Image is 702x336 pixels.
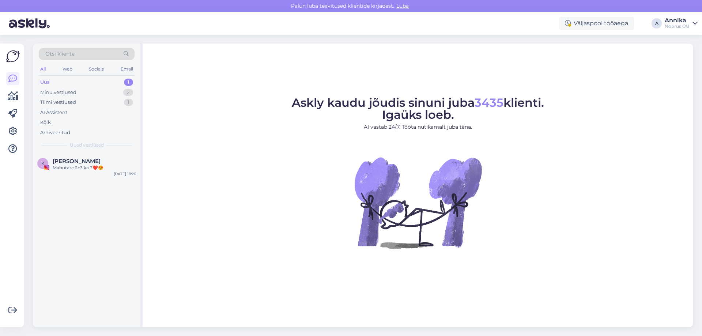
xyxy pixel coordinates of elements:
[665,23,690,29] div: Noorus OÜ
[61,64,74,74] div: Web
[70,142,104,148] span: Uued vestlused
[292,95,544,122] span: Askly kaudu jõudis sinuni juba klienti. Igaüks loeb.
[124,99,133,106] div: 1
[475,95,503,110] span: 3435
[559,17,634,30] div: Väljaspool tööaega
[53,165,136,171] div: Mahutate 2+3 ka ?❤️😍
[665,18,690,23] div: Annika
[39,64,47,74] div: All
[87,64,105,74] div: Socials
[652,18,662,29] div: A
[352,137,484,268] img: No Chat active
[6,49,20,63] img: Askly Logo
[40,109,67,116] div: AI Assistent
[45,50,75,58] span: Otsi kliente
[119,64,135,74] div: Email
[40,119,51,126] div: Kõik
[292,123,544,131] p: AI vastab 24/7. Tööta nutikamalt juba täna.
[124,79,133,86] div: 1
[123,89,133,96] div: 2
[114,171,136,177] div: [DATE] 18:26
[40,129,70,136] div: Arhiveeritud
[41,161,45,166] span: K
[665,18,698,29] a: AnnikaNoorus OÜ
[40,99,76,106] div: Tiimi vestlused
[40,79,50,86] div: Uus
[394,3,411,9] span: Luba
[40,89,76,96] div: Minu vestlused
[53,158,101,165] span: Kristin Kerro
